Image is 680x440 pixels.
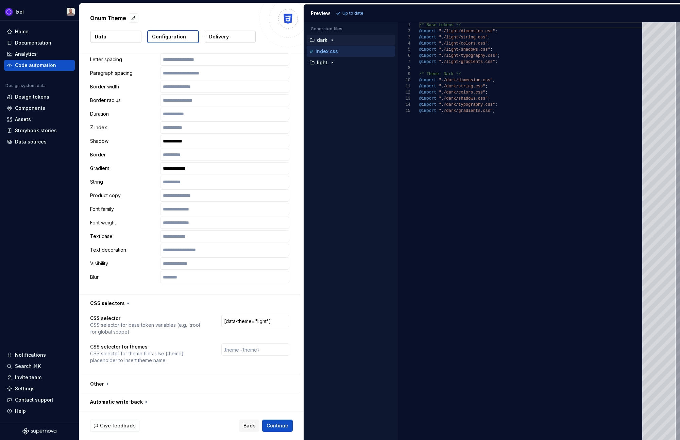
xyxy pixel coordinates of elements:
span: "./dark/typography.css" [439,102,495,107]
p: Gradient [90,165,157,172]
div: 1 [398,22,410,28]
div: 13 [398,96,410,102]
div: 2 [398,28,410,34]
p: CSS selector for theme files. Use {theme} placeholder to insert theme name. [90,350,209,364]
div: 3 [398,34,410,40]
span: @import [419,53,436,58]
a: Documentation [4,37,75,48]
span: @import [419,96,436,101]
div: 5 [398,47,410,53]
span: @import [419,29,436,34]
div: 6 [398,53,410,59]
button: Give feedback [90,420,139,432]
span: ; [488,35,490,40]
a: Invite team [4,372,75,383]
button: light [307,59,395,66]
button: index.css [307,48,395,55]
a: Analytics [4,49,75,60]
p: index.css [316,49,338,54]
div: Contact support [15,396,53,403]
span: Continue [267,422,288,429]
span: /* Theme: Dark */ [419,72,461,77]
span: ; [488,41,490,46]
span: @import [419,108,436,113]
span: @import [419,78,436,83]
button: Help [4,406,75,417]
span: "./light/shadows.css" [439,47,490,52]
span: ; [485,90,488,95]
span: "./dark/dimension.css" [439,78,492,83]
svg: Supernova Logo [22,428,56,435]
p: Blur [90,274,157,281]
div: 8 [398,65,410,71]
p: Duration [90,111,157,117]
span: @import [419,84,436,89]
span: ; [490,47,492,52]
div: Settings [15,385,35,392]
p: Configuration [152,33,186,40]
div: Analytics [15,51,37,57]
a: Home [4,26,75,37]
span: "./dark/string.css" [439,84,485,89]
div: Design system data [5,83,46,88]
p: Border width [90,83,157,90]
div: 15 [398,108,410,114]
a: Components [4,103,75,114]
p: Border [90,151,157,158]
p: Letter spacing [90,56,157,63]
button: Delivery [205,31,256,43]
button: Contact support [4,394,75,405]
span: @import [419,102,436,107]
span: @import [419,60,436,64]
p: Up to date [342,11,363,16]
a: Code automation [4,60,75,71]
img: Alberto Roldán [67,8,75,16]
button: Data [90,31,141,43]
p: String [90,179,157,185]
div: Notifications [15,352,46,358]
span: ; [485,84,488,89]
span: Give feedback [100,422,135,429]
p: Data [95,33,106,40]
span: "./dark/colors.css" [439,90,485,95]
span: "./light/typography.css" [439,53,497,58]
span: @import [419,47,436,52]
p: dark [317,37,327,43]
p: Font family [90,206,157,213]
div: Help [15,408,26,414]
div: Documentation [15,39,51,46]
p: Text decoration [90,247,157,253]
a: Design tokens [4,91,75,102]
a: Settings [4,383,75,394]
div: Design tokens [15,94,49,100]
div: Assets [15,116,31,123]
p: Paragraph spacing [90,70,157,77]
p: Text case [90,233,157,240]
div: Search ⌘K [15,363,41,370]
p: Onum Theme [90,14,126,22]
span: @import [419,41,436,46]
div: Components [15,105,45,112]
span: ; [495,102,497,107]
span: "./light/dimension.css" [439,29,495,34]
p: Visibility [90,260,157,267]
span: @import [419,90,436,95]
span: Back [243,422,255,429]
button: Configuration [147,30,199,43]
img: 868fd657-9a6c-419b-b302-5d6615f36a2c.png [5,8,13,16]
button: IxelAlberto Roldán [1,4,78,19]
p: Border radius [90,97,157,104]
a: Assets [4,114,75,125]
a: Data sources [4,136,75,147]
span: "./light/string.css" [439,35,488,40]
div: Home [15,28,29,35]
div: Code automation [15,62,56,69]
div: Data sources [15,138,47,145]
span: ; [495,29,497,34]
span: ; [493,78,495,83]
p: Z index [90,124,157,131]
span: /* Base tokens */ [419,23,461,28]
input: :root [221,315,289,327]
p: Product copy [90,192,157,199]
